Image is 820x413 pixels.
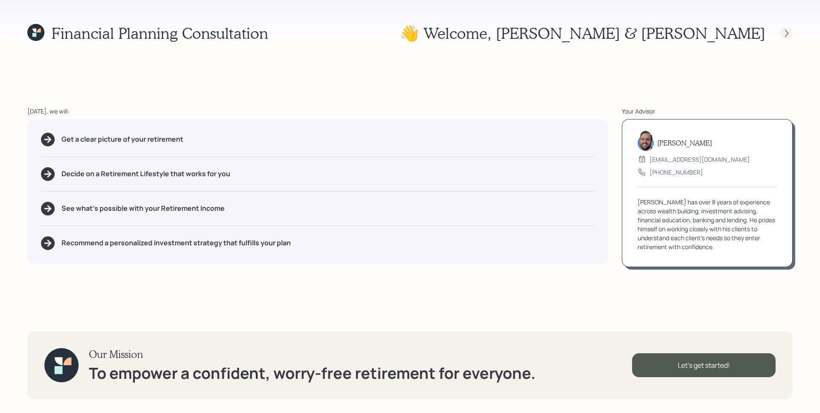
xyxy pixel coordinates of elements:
[27,107,608,116] div: [DATE], we will:
[89,364,536,382] h1: To empower a confident, worry-free retirement for everyone.
[622,107,793,116] div: Your Advisor
[61,170,230,178] h5: Decide on a Retirement Lifestyle that works for you
[632,353,776,377] div: Let's get started!
[61,239,291,247] h5: Recommend a personalized investment strategy that fulfills your plan
[638,131,654,151] img: james-distasi-headshot.png
[61,204,225,212] h5: See what's possible with your Retirement Income
[61,135,183,143] h5: Get a clear picture of your retirement
[650,168,703,177] div: [PHONE_NUMBER]
[400,24,765,42] h1: 👋 Welcome , [PERSON_NAME] & [PERSON_NAME]
[51,24,268,42] h1: Financial Planning Consultation
[657,139,712,147] h5: [PERSON_NAME]
[638,198,777,251] div: [PERSON_NAME] has over 8 years of experience across wealth building, investment advising, financi...
[650,155,750,164] div: [EMAIL_ADDRESS][DOMAIN_NAME]
[89,348,536,361] h3: Our Mission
